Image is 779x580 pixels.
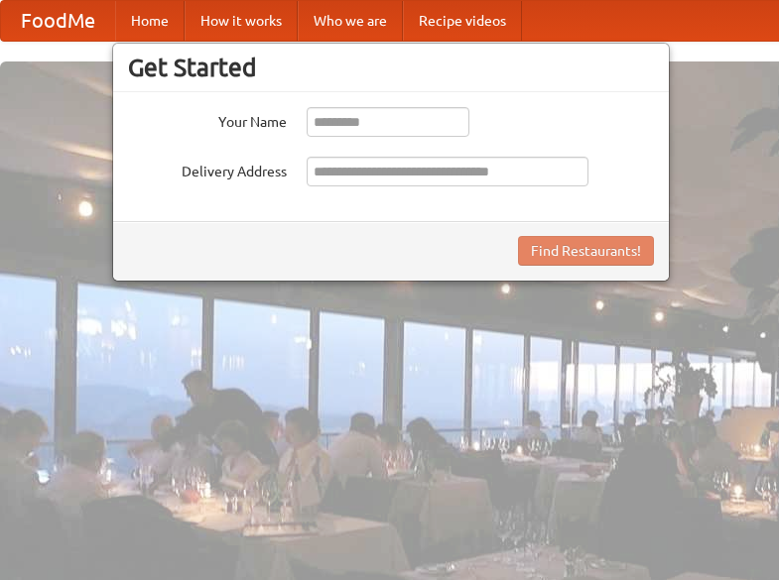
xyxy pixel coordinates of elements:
[128,53,654,82] h3: Get Started
[115,1,185,41] a: Home
[128,157,287,181] label: Delivery Address
[518,236,654,266] button: Find Restaurants!
[185,1,298,41] a: How it works
[128,107,287,132] label: Your Name
[298,1,403,41] a: Who we are
[1,1,115,41] a: FoodMe
[403,1,522,41] a: Recipe videos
